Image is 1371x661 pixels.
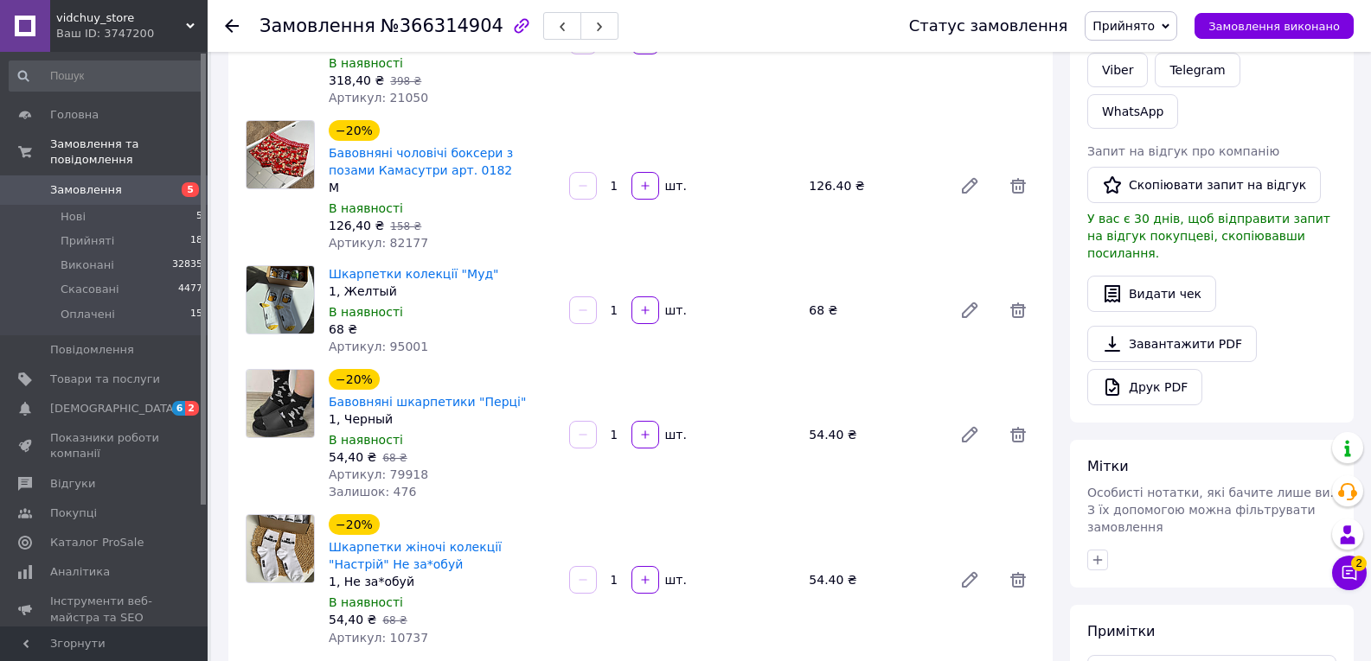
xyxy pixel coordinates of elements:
[802,423,945,447] div: 54.40 ₴
[178,282,202,297] span: 4477
[247,266,314,334] img: Шкарпетки колекції "Муд"
[50,430,160,461] span: Показники роботи компанії
[61,257,114,273] span: Виконані
[1155,53,1240,87] a: Telegram
[381,16,503,36] span: №366314904
[1087,53,1148,87] a: Viber
[61,307,115,322] span: Оплачені
[247,370,314,437] img: Бавовняні шкарпетики "Перці"
[329,631,428,645] span: Артикул: 10737
[382,614,407,626] span: 68 ₴
[802,174,945,198] div: 126.40 ₴
[329,321,555,338] div: 68 ₴
[329,73,384,87] span: 318,40 ₴
[952,417,987,452] a: Редагувати
[50,342,134,358] span: Повідомлення
[802,298,945,322] div: 68 ₴
[9,60,204,92] input: Пошук
[329,433,403,447] span: В наявності
[661,302,689,319] div: шт.
[247,515,314,582] img: Шкарпетки жіночі колекції "Настрій" Не за*обуй
[329,267,499,281] a: Шкарпетки колекції "Муд"
[61,233,114,249] span: Прийняті
[50,594,160,625] span: Інструменти веб-майстра та SEO
[952,293,987,327] a: Редагувати
[1208,20,1340,33] span: Замовлення виконано
[329,450,376,464] span: 54,40 ₴
[50,372,160,387] span: Товари та послуги
[329,485,416,499] span: Залишок: 476
[329,91,428,105] span: Артикул: 21050
[329,236,428,250] span: Артикул: 82177
[50,107,99,123] span: Головна
[329,613,376,626] span: 54,40 ₴
[190,307,202,322] span: 15
[1087,167,1321,203] button: Скопіювати запит на відгук
[329,146,513,177] a: Бавовняні чоловічі боксери з позами Камасутри арт. 0182
[329,467,428,481] span: Артикул: 79918
[1092,19,1155,33] span: Прийнято
[185,401,199,416] span: 2
[329,305,403,319] span: В наявності
[1087,369,1202,405] a: Друк PDF
[1001,417,1035,452] span: Видалити
[50,505,97,521] span: Покупці
[50,401,178,416] span: [DEMOGRAPHIC_DATA]
[329,514,380,535] div: −20%
[329,179,555,196] div: M
[1087,326,1257,362] a: Завантажити PDF
[329,369,380,390] div: −20%
[1001,562,1035,597] span: Видалити
[1087,623,1155,639] span: Примітки
[1087,212,1330,260] span: У вас є 30 днів, щоб відправити запит на відгук покупцеві, скопіювавши посилання.
[1087,144,1279,158] span: Запит на відгук про компанію
[329,540,502,571] a: Шкарпетки жіночі колекції "Настрій" Не за*обуй
[1351,556,1367,571] span: 2
[1087,458,1129,474] span: Мітки
[190,233,202,249] span: 18
[56,26,208,41] div: Ваш ID: 3747200
[196,209,202,225] span: 5
[1087,486,1334,534] span: Особисті нотатки, які бачите лише ви. З їх допомогою можна фільтрувати замовлення
[329,283,555,300] div: 1, Желтый
[61,282,119,297] span: Скасовані
[390,75,421,87] span: 398 ₴
[661,571,689,588] div: шт.
[329,120,380,141] div: −20%
[952,562,987,597] a: Редагувати
[329,219,384,232] span: 126,40 ₴
[50,535,144,550] span: Каталог ProSale
[390,220,421,232] span: 158 ₴
[50,182,122,198] span: Замовлення
[909,17,1068,35] div: Статус замовлення
[247,121,314,188] img: Бавовняні чоловічі боксери з позами Камасутри арт. 0182
[172,401,186,416] span: 6
[1332,556,1367,590] button: Чат з покупцем2
[329,395,526,409] a: Бавовняні шкарпетики "Перці"
[172,257,202,273] span: 32835
[661,426,689,443] div: шт.
[56,10,186,26] span: vidchuy_store
[1001,293,1035,327] span: Видалити
[1195,13,1354,39] button: Замовлення виконано
[329,340,428,353] span: Артикул: 95001
[802,568,945,592] div: 54.40 ₴
[329,573,555,590] div: 1, Не за*обуй
[329,410,555,428] div: 1, Черный
[259,16,375,36] span: Замовлення
[1087,276,1216,312] button: Видати чек
[50,137,208,168] span: Замовлення та повідомлення
[1087,94,1178,129] a: WhatsApp
[225,17,239,35] div: Повернутися назад
[329,595,403,609] span: В наявності
[329,201,403,215] span: В наявності
[1001,168,1035,203] span: Видалити
[952,168,987,203] a: Редагувати
[50,476,95,492] span: Відгуки
[661,177,689,194] div: шт.
[329,56,403,70] span: В наявності
[382,452,407,464] span: 68 ₴
[61,209,86,225] span: Нові
[50,564,110,580] span: Аналітика
[182,182,199,197] span: 5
